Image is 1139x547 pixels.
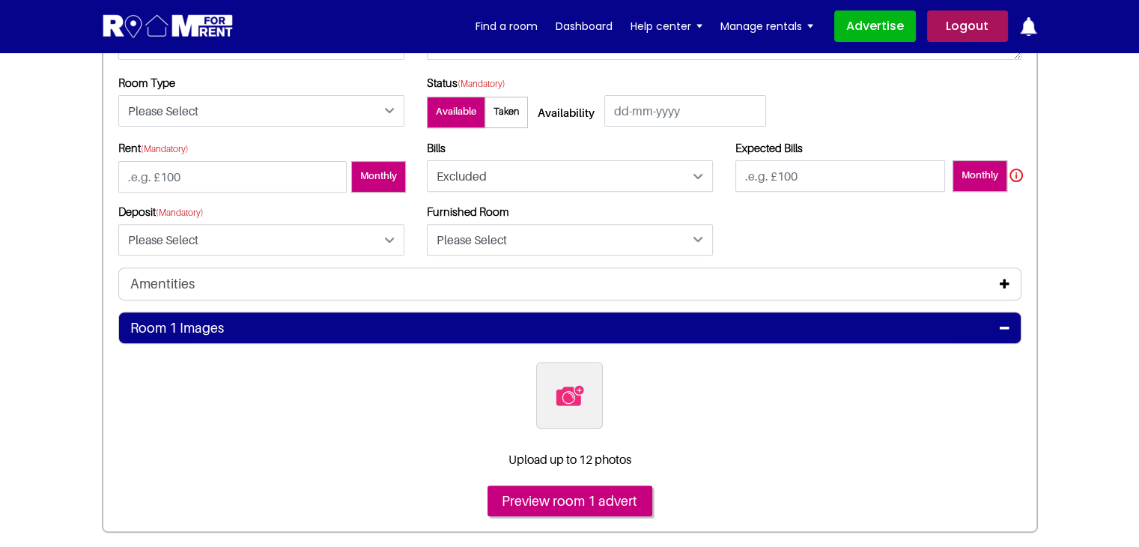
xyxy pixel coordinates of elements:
small: (Mandatory) [458,78,505,89]
label: Furnished Room [427,205,509,218]
a: Manage rentals [720,15,813,37]
span: Monthly [351,161,406,193]
input: dd-mm-yyyy [604,95,766,127]
span: Monthly [953,160,1007,192]
img: Logo for Room for Rent, featuring a welcoming design with a house icon and modern typography [102,13,234,40]
img: ic-notification [1019,17,1038,36]
img: info.svg [1009,169,1023,182]
input: Preview room 1 advert [488,486,652,517]
h5: Availability [538,106,602,119]
input: .e.g. £100 [118,161,347,193]
a: Dashboard [556,15,613,37]
label: Room Type [118,76,175,89]
label: Rent [118,141,189,154]
h4: Amentities [130,276,195,292]
a: Help center [631,15,702,37]
img: upload icon [554,380,586,411]
span: Available [427,97,485,128]
p: Upload up to 12 photos [118,453,1021,467]
small: (Mandatory) [141,143,189,154]
a: Logout [927,10,1008,42]
label: Status [427,76,535,89]
input: .e.g. £100 [735,160,945,192]
a: Find a room [476,15,538,37]
label: Deposit [118,205,204,218]
h4: Room 1 Images [130,320,224,336]
a: Advertise [834,10,916,42]
label: Expected Bills [735,141,1021,154]
span: Taken [485,97,528,128]
label: Bills [427,141,446,154]
small: (Mandatory) [156,207,204,218]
